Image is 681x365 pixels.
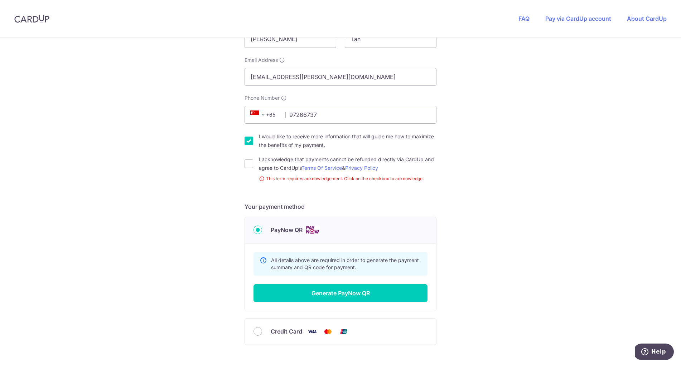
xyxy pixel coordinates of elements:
small: This term requires acknowledgement. Click on the checkbox to acknowledge. [259,175,436,182]
span: Email Address [245,56,278,64]
a: Privacy Policy [345,165,378,171]
iframe: Opens a widget where you can find more information [635,344,674,361]
a: Terms Of Service [301,165,342,171]
button: Generate PayNow QR [253,284,428,302]
div: PayNow QR Cards logo [253,226,428,235]
span: PayNow QR [271,226,303,234]
h5: Your payment method [245,202,436,211]
label: I would like to receive more information that will guide me how to maximize the benefits of my pa... [259,132,436,149]
span: Phone Number [245,94,280,102]
span: +65 [248,110,280,119]
input: First name [245,30,336,48]
a: Pay via CardUp account [545,15,611,22]
img: Visa [305,327,319,336]
a: FAQ [518,15,530,22]
span: +65 [250,110,267,119]
img: Cards logo [305,226,320,235]
span: Credit Card [271,327,302,336]
input: Last name [345,30,436,48]
img: Mastercard [321,327,335,336]
img: CardUp [14,14,49,23]
input: Email address [245,68,436,86]
span: All details above are required in order to generate the payment summary and QR code for payment. [271,257,419,270]
img: Union Pay [337,327,351,336]
a: About CardUp [627,15,667,22]
label: I acknowledge that payments cannot be refunded directly via CardUp and agree to CardUp’s & [259,155,436,172]
div: Credit Card Visa Mastercard Union Pay [253,327,428,336]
